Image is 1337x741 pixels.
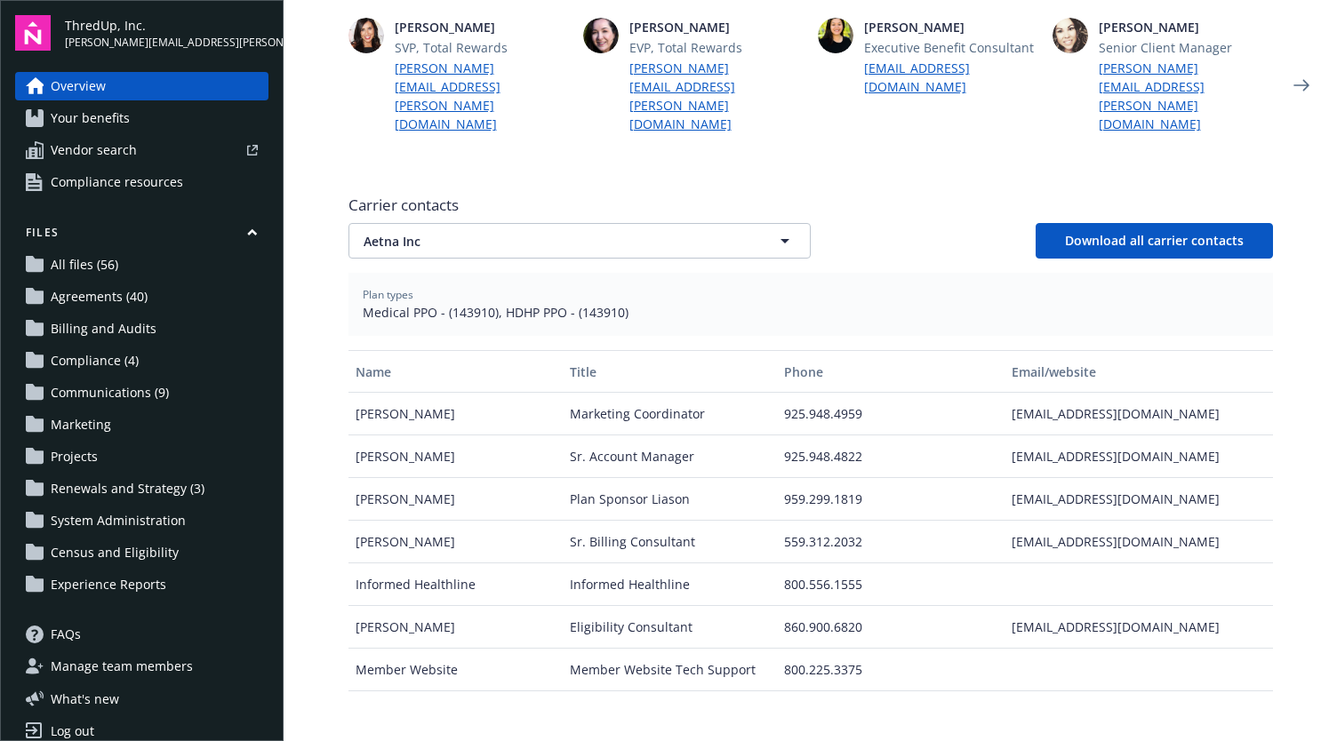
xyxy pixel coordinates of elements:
span: Vendor search [51,136,137,164]
span: Marketing [51,410,111,439]
div: Sr. Account Manager [563,435,777,478]
span: Census and Eligibility [51,538,179,567]
a: [EMAIL_ADDRESS][DOMAIN_NAME] [864,59,1038,96]
a: Experience Reports [15,570,268,599]
div: Title [570,363,770,381]
div: [PERSON_NAME] [348,606,563,649]
a: Renewals and Strategy (3) [15,474,268,503]
a: [PERSON_NAME][EMAIL_ADDRESS][PERSON_NAME][DOMAIN_NAME] [395,59,569,133]
div: Informed Healthline [563,563,777,606]
div: Sr. Billing Consultant [563,521,777,563]
span: [PERSON_NAME] [629,18,804,36]
a: Compliance resources [15,168,268,196]
span: Experience Reports [51,570,166,599]
span: All files (56) [51,251,118,279]
span: What ' s new [51,689,119,708]
span: Compliance resources [51,168,183,196]
a: Billing and Audits [15,315,268,343]
span: Projects [51,442,98,471]
div: 959.299.1819 [777,478,1005,521]
span: Manage team members [51,652,193,681]
a: System Administration [15,506,268,535]
a: Manage team members [15,652,268,681]
a: Overview [15,72,268,100]
span: Medical PPO - (143910), HDHP PPO - (143910) [363,303,1259,322]
a: Census and Eligibility [15,538,268,567]
a: Communications (9) [15,378,268,407]
span: Download all carrier contacts [1065,232,1244,249]
div: [EMAIL_ADDRESS][DOMAIN_NAME] [1005,435,1272,478]
div: Member Website [348,649,563,691]
div: 925.948.4822 [777,435,1005,478]
span: Senior Client Manager [1099,38,1273,57]
div: 925.948.4959 [777,393,1005,435]
img: photo [583,18,619,53]
button: Files [15,225,268,247]
img: photo [348,18,384,53]
span: Your benefits [51,104,130,132]
div: 800.225.3375 [777,649,1005,691]
span: SVP, Total Rewards [395,38,569,57]
div: [EMAIL_ADDRESS][DOMAIN_NAME] [1005,606,1272,649]
button: Email/website [1005,350,1272,393]
span: Carrier contacts [348,195,1273,216]
button: Title [563,350,777,393]
button: What's new [15,689,148,708]
div: [EMAIL_ADDRESS][DOMAIN_NAME] [1005,478,1272,521]
button: Phone [777,350,1005,393]
a: Your benefits [15,104,268,132]
a: Vendor search [15,136,268,164]
div: Phone [784,363,997,381]
div: Email/website [1012,363,1265,381]
span: [PERSON_NAME] [395,18,569,36]
div: [EMAIL_ADDRESS][DOMAIN_NAME] [1005,521,1272,563]
img: photo [1053,18,1088,53]
span: [PERSON_NAME][EMAIL_ADDRESS][PERSON_NAME][DOMAIN_NAME] [65,35,268,51]
a: Next [1287,71,1316,100]
span: Agreements (40) [51,283,148,311]
div: Name [356,363,556,381]
div: [PERSON_NAME] [348,435,563,478]
div: [PERSON_NAME] [348,393,563,435]
a: Compliance (4) [15,347,268,375]
span: Overview [51,72,106,100]
div: Informed Healthline [348,563,563,606]
div: 559.312.2032 [777,521,1005,563]
span: Executive Benefit Consultant [864,38,1038,57]
span: [PERSON_NAME] [1099,18,1273,36]
a: All files (56) [15,251,268,279]
span: Renewals and Strategy (3) [51,474,204,503]
div: Member Website Tech Support [563,649,777,691]
img: photo [818,18,853,53]
span: [PERSON_NAME] [864,18,1038,36]
span: Communications (9) [51,378,169,407]
button: Aetna Inc [348,223,811,259]
span: EVP, Total Rewards [629,38,804,57]
a: [PERSON_NAME][EMAIL_ADDRESS][PERSON_NAME][DOMAIN_NAME] [1099,59,1273,133]
a: [PERSON_NAME][EMAIL_ADDRESS][PERSON_NAME][DOMAIN_NAME] [629,59,804,133]
a: Projects [15,442,268,471]
span: Billing and Audits [51,315,156,343]
div: 800.556.1555 [777,563,1005,606]
span: System Administration [51,506,186,535]
span: Plan types [363,287,1259,303]
button: ThredUp, Inc.[PERSON_NAME][EMAIL_ADDRESS][PERSON_NAME][DOMAIN_NAME] [65,15,268,51]
img: navigator-logo.svg [15,15,51,51]
a: Agreements (40) [15,283,268,311]
div: [PERSON_NAME] [348,478,563,521]
span: FAQs [51,620,81,649]
span: ThredUp, Inc. [65,16,268,35]
div: 860.900.6820 [777,606,1005,649]
div: Eligibility Consultant [563,606,777,649]
button: Name [348,350,563,393]
a: Marketing [15,410,268,439]
div: Plan Sponsor Liason [563,478,777,521]
div: [PERSON_NAME] [348,521,563,563]
a: FAQs [15,620,268,649]
div: [EMAIL_ADDRESS][DOMAIN_NAME] [1005,393,1272,435]
span: Aetna Inc [364,232,733,251]
span: Compliance (4) [51,347,139,375]
div: Marketing Coordinator [563,393,777,435]
button: Download all carrier contacts [1036,223,1273,259]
